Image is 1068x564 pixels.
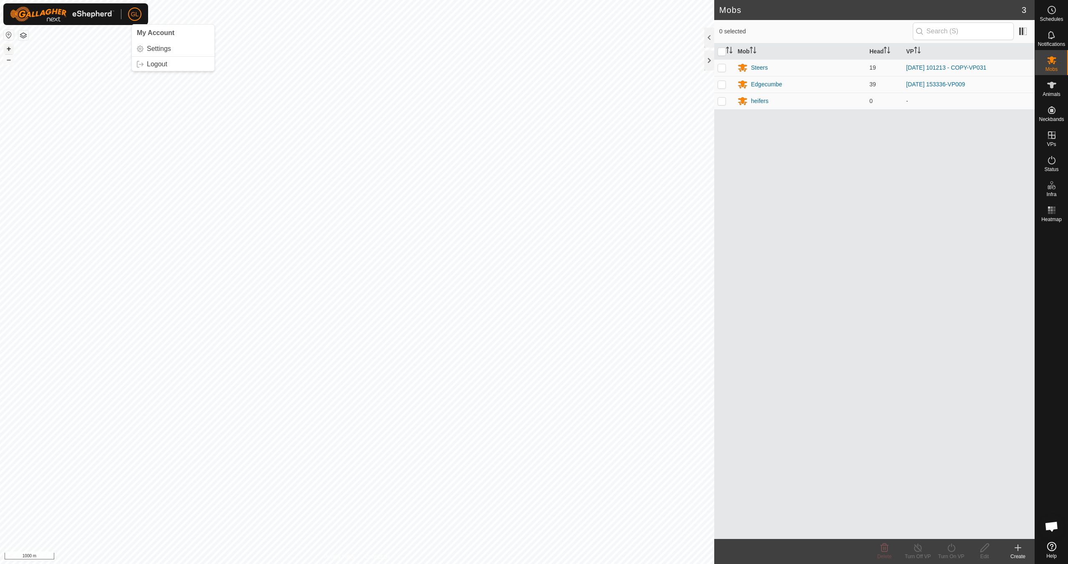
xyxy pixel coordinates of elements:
[751,63,768,72] div: Steers
[1038,42,1065,47] span: Notifications
[750,48,756,55] p-sorticon: Activate to sort
[4,44,14,54] button: +
[1046,554,1057,559] span: Help
[1041,217,1062,222] span: Heatmap
[906,81,965,88] a: [DATE] 153336-VP009
[18,30,28,40] button: Map Layers
[1047,142,1056,147] span: VPs
[1039,117,1064,122] span: Neckbands
[866,43,903,60] th: Head
[1039,514,1064,539] a: Open chat
[719,5,1022,15] h2: Mobs
[365,553,390,561] a: Contact Us
[719,27,913,36] span: 0 selected
[877,554,892,559] span: Delete
[324,553,355,561] a: Privacy Policy
[906,64,986,71] a: [DATE] 101213 - COPY-VP031
[147,61,167,68] span: Logout
[914,48,921,55] p-sorticon: Activate to sort
[734,43,866,60] th: Mob
[968,553,1001,560] div: Edit
[751,97,768,106] div: heifers
[869,81,876,88] span: 39
[1046,192,1056,197] span: Infra
[1040,17,1063,22] span: Schedules
[1044,167,1058,172] span: Status
[903,43,1035,60] th: VP
[132,58,214,71] a: Logout
[726,48,733,55] p-sorticon: Activate to sort
[1022,4,1026,16] span: 3
[869,64,876,71] span: 19
[913,23,1014,40] input: Search (S)
[1043,92,1060,97] span: Animals
[884,48,890,55] p-sorticon: Activate to sort
[751,80,782,89] div: Edgecumbe
[934,553,968,560] div: Turn On VP
[4,30,14,40] button: Reset Map
[869,98,873,104] span: 0
[132,42,214,55] a: Settings
[4,55,14,65] button: –
[10,7,114,22] img: Gallagher Logo
[903,93,1035,109] td: -
[901,553,934,560] div: Turn Off VP
[1001,553,1035,560] div: Create
[147,45,171,52] span: Settings
[1035,539,1068,562] a: Help
[137,29,174,36] span: My Account
[131,10,139,19] span: GL
[1045,67,1058,72] span: Mobs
